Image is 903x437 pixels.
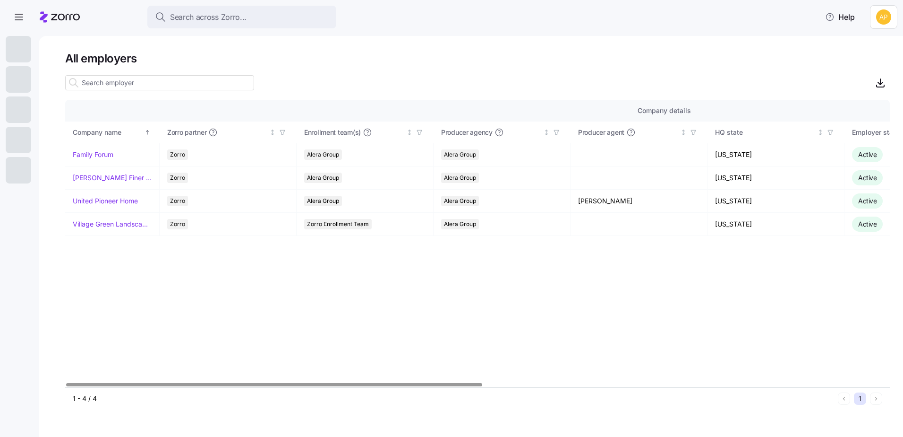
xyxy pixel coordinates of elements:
a: Village Green Landscapes [73,219,152,229]
button: Search across Zorro... [147,6,336,28]
div: Not sorted [543,129,550,136]
span: Alera Group [307,196,339,206]
div: Not sorted [269,129,276,136]
td: [US_STATE] [707,166,844,190]
button: Previous page [838,393,850,405]
a: United Pioneer Home [73,196,138,206]
span: Zorro [170,149,185,160]
span: Zorro partner [167,128,206,137]
span: Active [858,220,877,228]
div: Sorted ascending [144,129,151,136]
span: Active [858,150,877,158]
span: Enrollment team(s) [304,128,361,137]
input: Search employer [65,75,254,90]
span: Zorro [170,173,185,183]
span: Alera Group [444,149,476,160]
th: Enrollment team(s)Not sorted [297,122,434,143]
span: Active [858,197,877,205]
span: Alera Group [444,196,476,206]
div: Company name [73,127,143,138]
th: Producer agencyNot sorted [434,122,571,143]
span: Search across Zorro... [170,11,247,23]
th: Zorro partnerNot sorted [160,122,297,143]
button: Help [818,8,862,26]
span: Alera Group [444,219,476,229]
td: [PERSON_NAME] [571,190,707,213]
span: Zorro [170,196,185,206]
th: Producer agentNot sorted [571,122,707,143]
td: [US_STATE] [707,190,844,213]
th: HQ stateNot sorted [707,122,844,143]
span: Active [858,174,877,182]
h1: All employers [65,51,890,66]
div: HQ state [715,127,815,138]
div: Not sorted [817,129,824,136]
td: [US_STATE] [707,213,844,236]
span: Alera Group [307,149,339,160]
span: Alera Group [307,173,339,183]
span: Help [825,11,855,23]
img: 0cde023fa4344edf39c6fb2771ee5dcf [876,9,891,25]
span: Producer agent [578,128,624,137]
span: Producer agency [441,128,493,137]
button: 1 [854,393,866,405]
span: Zorro [170,219,185,229]
th: Company nameSorted ascending [65,122,160,143]
button: Next page [870,393,882,405]
span: Zorro Enrollment Team [307,219,369,229]
td: [US_STATE] [707,143,844,166]
a: Family Forum [73,150,113,159]
span: Alera Group [444,173,476,183]
div: 1 - 4 / 4 [73,394,834,403]
a: [PERSON_NAME] Finer Meats [73,173,152,183]
div: Not sorted [406,129,413,136]
div: Not sorted [680,129,687,136]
